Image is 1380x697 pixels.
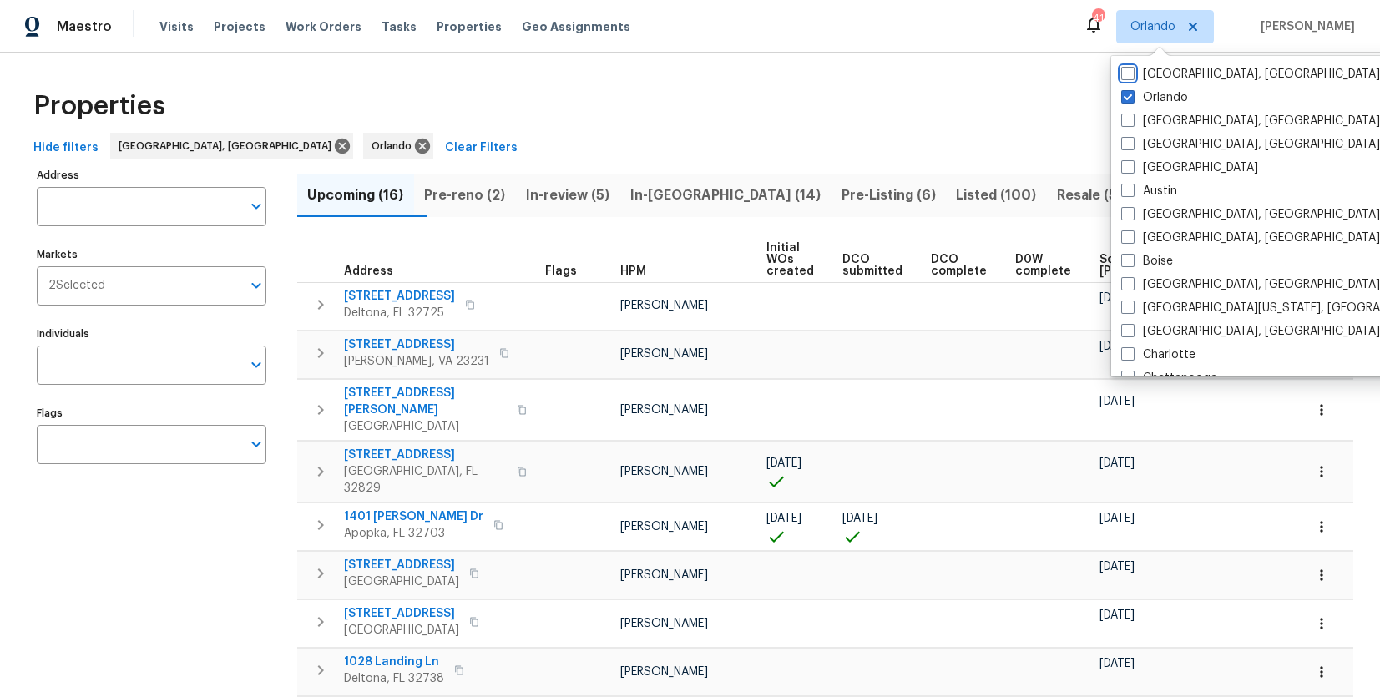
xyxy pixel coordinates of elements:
[1099,254,1194,277] span: Scheduled [PERSON_NAME]
[1121,370,1217,386] label: Chattanooga
[620,666,708,678] span: [PERSON_NAME]
[1121,346,1195,363] label: Charlotte
[620,348,708,360] span: [PERSON_NAME]
[1099,561,1135,573] span: [DATE]
[344,622,459,639] span: [GEOGRAPHIC_DATA]
[344,557,459,573] span: [STREET_ADDRESS]
[307,184,404,207] span: Upcoming (16)
[438,133,524,164] button: Clear Filters
[956,184,1037,207] span: Listed (100)
[620,300,708,311] span: [PERSON_NAME]
[344,288,455,305] span: [STREET_ADDRESS]
[1092,10,1104,27] div: 41
[1099,341,1135,352] span: [DATE]
[344,670,444,687] span: Deltona, FL 32738
[33,138,99,159] span: Hide filters
[1121,183,1177,200] label: Austin
[382,21,417,33] span: Tasks
[344,463,507,497] span: [GEOGRAPHIC_DATA], FL 32829
[344,353,489,370] span: [PERSON_NAME], VA 23231
[344,305,455,321] span: Deltona, FL 32725
[119,138,338,154] span: [GEOGRAPHIC_DATA], [GEOGRAPHIC_DATA]
[344,525,483,542] span: Apopka, FL 32703
[33,98,165,114] span: Properties
[1015,254,1071,277] span: D0W complete
[344,336,489,353] span: [STREET_ADDRESS]
[1121,159,1258,176] label: [GEOGRAPHIC_DATA]
[842,513,877,524] span: [DATE]
[1121,66,1380,83] label: [GEOGRAPHIC_DATA], [GEOGRAPHIC_DATA]
[372,138,418,154] span: Orlando
[1121,253,1173,270] label: Boise
[245,194,268,218] button: Open
[344,605,459,622] span: [STREET_ADDRESS]
[1121,276,1380,293] label: [GEOGRAPHIC_DATA], [GEOGRAPHIC_DATA]
[37,250,266,260] label: Markets
[1121,113,1380,129] label: [GEOGRAPHIC_DATA], [GEOGRAPHIC_DATA]
[1099,658,1135,669] span: [DATE]
[37,170,266,180] label: Address
[286,18,361,35] span: Work Orders
[620,404,708,416] span: [PERSON_NAME]
[1121,230,1380,246] label: [GEOGRAPHIC_DATA], [GEOGRAPHIC_DATA]
[620,618,708,629] span: [PERSON_NAME]
[931,254,987,277] span: DCO complete
[1099,609,1135,621] span: [DATE]
[526,184,610,207] span: In-review (5)
[437,18,502,35] span: Properties
[1121,323,1380,340] label: [GEOGRAPHIC_DATA], [GEOGRAPHIC_DATA]
[37,408,266,418] label: Flags
[629,184,821,207] span: In-[GEOGRAPHIC_DATA] (14)
[620,466,708,477] span: [PERSON_NAME]
[1099,292,1135,304] span: [DATE]
[344,573,459,590] span: [GEOGRAPHIC_DATA]
[37,329,266,339] label: Individuals
[245,274,268,297] button: Open
[344,265,393,277] span: Address
[445,138,518,159] span: Clear Filters
[1254,18,1355,35] span: [PERSON_NAME]
[245,353,268,376] button: Open
[344,418,507,435] span: [GEOGRAPHIC_DATA]
[1121,136,1380,153] label: [GEOGRAPHIC_DATA], [GEOGRAPHIC_DATA]
[245,432,268,456] button: Open
[344,385,507,418] span: [STREET_ADDRESS][PERSON_NAME]
[841,184,936,207] span: Pre-Listing (6)
[344,508,483,525] span: 1401 [PERSON_NAME] Dr
[48,279,105,293] span: 2 Selected
[344,654,444,670] span: 1028 Landing Ln
[424,184,506,207] span: Pre-reno (2)
[620,265,646,277] span: HPM
[1130,18,1175,35] span: Orlando
[766,242,814,277] span: Initial WOs created
[27,133,105,164] button: Hide filters
[522,18,630,35] span: Geo Assignments
[1121,89,1188,106] label: Orlando
[1099,396,1135,407] span: [DATE]
[766,457,801,469] span: [DATE]
[620,569,708,581] span: [PERSON_NAME]
[1121,206,1380,223] label: [GEOGRAPHIC_DATA], [GEOGRAPHIC_DATA]
[1099,513,1135,524] span: [DATE]
[159,18,194,35] span: Visits
[214,18,265,35] span: Projects
[1099,457,1135,469] span: [DATE]
[57,18,112,35] span: Maestro
[344,447,507,463] span: [STREET_ADDRESS]
[1057,184,1131,207] span: Resale (55)
[110,133,353,159] div: [GEOGRAPHIC_DATA], [GEOGRAPHIC_DATA]
[842,254,902,277] span: DCO submitted
[363,133,433,159] div: Orlando
[545,265,577,277] span: Flags
[766,513,801,524] span: [DATE]
[620,521,708,533] span: [PERSON_NAME]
